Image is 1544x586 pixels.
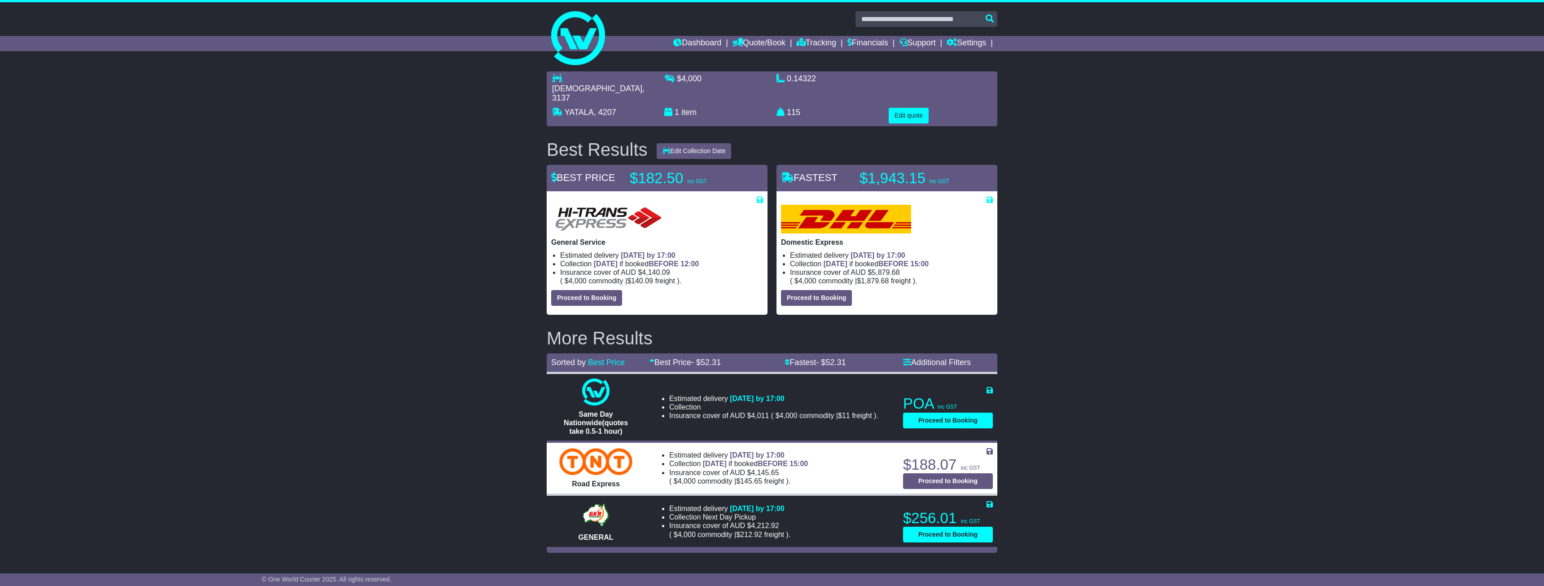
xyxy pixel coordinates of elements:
span: 115 [787,108,800,117]
span: 52.31 [701,358,721,367]
span: Freight [764,477,784,485]
span: FASTEST [781,172,838,183]
span: YATALA [565,108,594,117]
li: Estimated delivery [669,504,892,513]
a: Settings [947,36,986,51]
span: Road Express [572,480,620,488]
span: [DATE] by 17:00 [851,251,905,259]
span: inc GST [687,178,706,185]
span: , 4207 [594,108,616,117]
div: Best Results [542,140,652,159]
span: inc GST [961,465,980,471]
span: 4,000 [681,74,702,83]
span: Insurance cover of AUD $ [669,468,779,477]
a: Support [899,36,936,51]
span: [DATE] by 17:00 [730,451,785,459]
span: | [625,277,627,285]
span: 52.31 [825,358,846,367]
button: Proceed to Booking [781,290,852,306]
span: Insurance cover of AUD $ [669,411,769,420]
span: Commodity [697,531,732,538]
img: TNT Domestic: Road Express [559,448,632,475]
span: $ [677,74,702,83]
span: | [836,412,838,419]
span: - $ [691,358,721,367]
span: inc GST [930,178,949,185]
span: 0.14322 [787,74,816,83]
span: [DATE] [594,260,618,268]
span: Freight [655,277,675,285]
span: Next Day Pickup [703,513,756,521]
a: Dashboard [673,36,721,51]
img: DHL: Domestic Express [781,205,911,234]
span: 4,000 [678,477,696,485]
span: BEFORE [878,260,908,268]
span: if booked [594,260,699,268]
span: 1 [675,108,679,117]
span: 1,879.68 [861,277,889,285]
span: Insurance cover of AUD $ [560,268,670,277]
span: ( ). [790,277,917,285]
span: ( ). [771,411,878,420]
p: $188.07 [903,456,993,474]
a: Additional Filters [903,358,971,367]
span: BEFORE [649,260,679,268]
span: [DATE] [824,260,847,268]
span: © One World Courier 2025. All rights reserved. [262,576,391,583]
span: Commodity [818,277,853,285]
span: 4,000 [569,277,587,285]
button: Proceed to Booking [903,527,993,542]
button: Proceed to Booking [551,290,622,306]
a: Fastest- $52.31 [785,358,846,367]
span: $ $ [671,477,786,485]
li: Estimated delivery [560,251,763,260]
span: | [734,531,736,538]
a: Tracking [797,36,836,51]
span: 4,011 [751,412,769,419]
span: BEFORE [758,460,788,467]
img: One World Courier: Same Day Nationwide(quotes take 0.5-1 hour) [582,379,609,405]
a: Best Price [588,358,625,367]
span: $ $ [773,412,874,419]
span: [DATE] by 17:00 [730,505,785,512]
span: Commodity [588,277,623,285]
span: Freight [891,277,911,285]
span: 4,000 [780,412,798,419]
span: [DATE] by 17:00 [621,251,675,259]
span: 4,000 [678,531,696,538]
span: 4,145.65 [751,469,779,476]
li: Collection [669,459,892,468]
span: item [681,108,697,117]
span: BEST PRICE [551,172,615,183]
img: GKR: GENERAL [580,502,611,529]
li: Estimated delivery [790,251,993,260]
span: $ $ [562,277,677,285]
button: Proceed to Booking [903,413,993,428]
button: Edit Collection Date [657,143,732,159]
span: $ $ [792,277,912,285]
span: [DEMOGRAPHIC_DATA] [552,84,642,93]
span: 140.09 [631,277,653,285]
h2: More Results [547,328,997,348]
span: $ $ [671,531,786,538]
a: Best Price- $52.31 [649,358,721,367]
span: , 3137 [552,84,645,103]
span: ( ). [669,477,790,485]
span: if booked [703,460,808,467]
a: Financials [847,36,888,51]
a: Quote/Book [733,36,785,51]
span: 4,212.92 [751,522,779,529]
span: | [734,477,736,485]
span: if booked [824,260,929,268]
span: 145.65 [740,477,762,485]
p: $256.01 [903,509,993,527]
span: GENERAL [578,533,613,541]
button: Proceed to Booking [903,473,993,489]
li: Estimated delivery [669,394,878,403]
span: [DATE] by 17:00 [730,395,785,402]
span: 5,879.68 [872,269,899,276]
span: ( ). [560,277,681,285]
span: 11 [842,412,850,419]
img: HiTrans: General Service [551,205,666,234]
span: 12:00 [680,260,699,268]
